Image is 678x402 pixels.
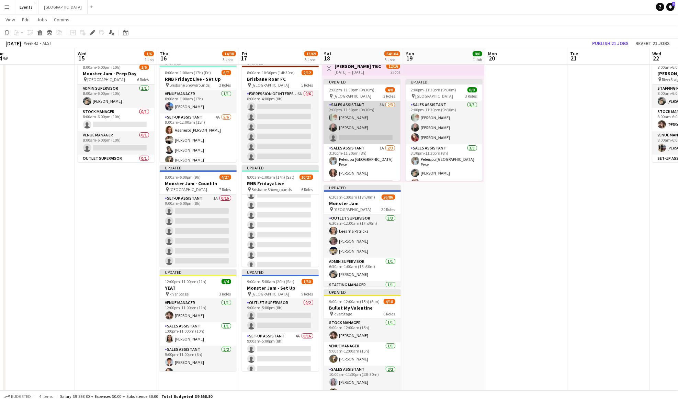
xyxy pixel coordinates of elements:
[391,69,400,75] div: 2 jobs
[5,40,21,47] div: [DATE]
[252,82,290,88] span: [GEOGRAPHIC_DATA]
[242,165,319,267] app-job-card: Updated8:00am-1:00am (17h) (Sat)10/27RNB Fridayz Live Brisbane Showgrounds6 Roles[PERSON_NAME]
[487,54,497,62] span: 20
[323,54,331,62] span: 18
[324,258,401,281] app-card-role: Admin Supervisor1/16:30am-1:00am (18h30m)[PERSON_NAME]
[324,281,401,304] app-card-role: Staffing Manager1/1
[160,76,237,82] h3: RNB Fridayz Live - Set Up
[78,155,155,178] app-card-role: Outlet Supervisor0/111:00am-6:00pm (7h)
[77,54,87,62] span: 15
[88,77,125,82] span: [GEOGRAPHIC_DATA]
[160,60,237,162] app-job-card: Updated8:00am-1:00am (17h) (Fri)6/7RNB Fridayz Live - Set Up Brisbane Showgrounds2 RolesVenue Man...
[160,285,237,291] h3: YEAT
[302,187,313,192] span: 6 Roles
[406,144,483,190] app-card-role: Sales Assistant3/33:30pm-11:30pm (8h)Peleiupu [GEOGRAPHIC_DATA] Pese[PERSON_NAME][PERSON_NAME]
[170,187,207,192] span: [GEOGRAPHIC_DATA]
[473,57,482,62] div: 1 Job
[11,394,31,399] span: Budgeted
[382,194,395,200] span: 56/86
[78,51,87,57] span: Wed
[242,269,319,371] app-job-card: Updated9:00am-5:00am (20h) (Sat)1/30Monster Jam - Set Up [GEOGRAPHIC_DATA]9 RolesOutlet Superviso...
[242,180,319,187] h3: RNB Fridayz Live
[78,70,155,77] h3: Monster Jam - Prep Day
[384,299,395,304] span: 4/10
[160,180,237,187] h3: Monster Jam - Count In
[242,299,319,332] app-card-role: Outlet Supervisor0/29:00am-5:00pm (8h)
[137,77,149,82] span: 6 Roles
[302,70,313,75] span: 2/12
[160,269,237,275] div: Updated
[38,0,88,14] button: [GEOGRAPHIC_DATA]
[160,269,237,371] div: Updated12:00pm-11:00pm (11h)4/4YEAT River Stage3 RolesVenue Manager1/112:00pm-11:00pm (11h)[PERSO...
[329,87,374,92] span: 2:00pm-11:30pm (9h30m)
[416,93,453,99] span: [GEOGRAPHIC_DATA]
[43,41,52,46] div: AEST
[219,291,231,297] span: 3 Roles
[5,16,15,23] span: View
[165,279,207,284] span: 12:00pm-11:00pm (11h)
[219,175,231,180] span: 4/27
[335,69,381,75] div: [DATE] → [DATE]
[60,394,212,399] div: Salary $9 558.80 + Expenses $0.00 + Subsistence $0.00 =
[324,200,401,206] h3: Monster Jam
[304,51,318,56] span: 13/69
[302,291,313,297] span: 9 Roles
[23,41,40,46] span: Week 42
[242,60,319,162] app-job-card: Updated8:00am-10:30pm (14h30m)2/12Brisbane Roar FC [GEOGRAPHIC_DATA]5 RolesExpression Of Interest...
[242,90,319,163] app-card-role: Expression Of Interest (EOI)6A0/68:00am-4:00pm (8h)
[160,165,237,170] div: Updated
[324,79,400,181] div: Updated2:00pm-11:30pm (9h30m)4/8 [GEOGRAPHIC_DATA]3 RolesSales Assistant3A2/32:00pm-11:30pm (9h30...
[324,289,401,391] app-job-card: Updated9:00am-12:00am (15h) (Sun)4/10Bullet My Valentine RiverStage6 RolesStock Manager1/19:00am-...
[385,57,400,62] div: 3 Jobs
[160,346,237,379] app-card-role: Sales Assistant2/25:00pm-11:00pm (6h)[PERSON_NAME][PERSON_NAME]
[488,51,497,57] span: Mon
[219,82,231,88] span: 2 Roles
[672,2,675,6] span: 3
[78,85,155,108] app-card-role: Admin Supervisor1/18:00am-6:00pm (10h)[PERSON_NAME]
[324,366,401,399] app-card-role: Sales Assistant2/210:00am-11:30pm (13h30m)[PERSON_NAME][PERSON_NAME]
[473,51,482,56] span: 8/8
[324,342,401,366] app-card-role: Venue Manager1/19:00am-12:00am (15h)[PERSON_NAME]
[324,51,331,57] span: Sat
[324,185,401,190] div: Updated
[300,175,313,180] span: 10/27
[324,101,400,144] app-card-role: Sales Assistant3A2/32:00pm-11:30pm (9h30m)[PERSON_NAME][PERSON_NAME]
[247,279,295,284] span: 9:00am-5:00am (20h) (Sat)
[406,51,414,57] span: Sun
[406,79,483,181] app-job-card: Updated2:00pm-11:30pm (9h30m)8/8 [GEOGRAPHIC_DATA]3 RolesSales Assistant3/32:00pm-11:30pm (9h30m)...
[302,82,313,88] span: 5 Roles
[219,187,231,192] span: 7 Roles
[54,16,69,23] span: Comms
[385,87,395,92] span: 4/8
[666,3,675,11] a: 3
[222,51,236,56] span: 14/38
[170,82,210,88] span: Brisbane Showgrounds
[242,165,319,170] div: Updated
[160,165,237,267] app-job-card: Updated9:00am-6:00pm (9h)4/27Monster Jam - Count In [GEOGRAPHIC_DATA]7 RolesSet-up Assistant1A0/1...
[305,57,318,62] div: 3 Jobs
[34,15,50,24] a: Jobs
[383,93,395,99] span: 3 Roles
[78,60,155,162] div: 8:00am-6:00pm (10h)1/6Monster Jam - Prep Day [GEOGRAPHIC_DATA]6 RolesAdmin Supervisor1/18:00am-6:...
[382,207,395,212] span: 20 Roles
[222,70,231,75] span: 6/7
[247,175,295,180] span: 8:00am-1:00am (17h) (Sat)
[222,279,231,284] span: 4/4
[589,39,631,48] button: Publish 21 jobs
[159,54,168,62] span: 16
[324,305,401,311] h3: Bullet My Valentine
[324,144,400,190] app-card-role: Sales Assistant1A2/33:30pm-11:30pm (8h)Peleiupu [GEOGRAPHIC_DATA] Pese[PERSON_NAME]
[334,207,372,212] span: [GEOGRAPHIC_DATA]
[144,51,154,56] span: 1/6
[22,16,30,23] span: Edit
[324,185,401,287] app-job-card: Updated6:30am-1:00am (18h30m) (Sun)56/86Monster Jam [GEOGRAPHIC_DATA]20 RolesOutlet Supervisor3/3...
[78,131,155,155] app-card-role: Venue Manager0/18:00am-6:00pm (10h)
